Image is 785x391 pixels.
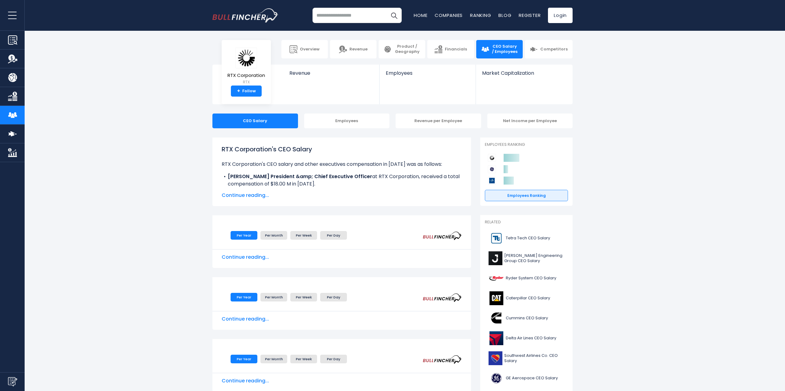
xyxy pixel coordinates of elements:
[290,231,317,240] li: Per Week
[506,316,548,321] span: Cummins CEO Salary
[320,355,347,363] li: Per Day
[485,190,568,201] a: Employees Ranking
[304,114,390,128] div: Employees
[231,355,257,363] li: Per Year
[488,165,496,173] img: GE Aerospace competitors logo
[349,47,368,52] span: Revenue
[489,311,504,325] img: CMI logo
[489,251,502,265] img: J logo
[485,230,568,247] a: Tetra Tech CEO Salary
[231,293,257,301] li: Per Year
[506,276,556,281] span: Ryder System CEO Salary
[396,114,481,128] div: Revenue per Employee
[227,79,265,85] small: RTX
[488,177,496,185] img: Lockheed Martin Corporation competitors logo
[222,145,462,154] h1: RTX Corporation's CEO Salary
[394,44,420,54] span: Product / Geography
[506,236,550,241] span: Tetra Tech CEO Salary
[488,154,496,162] img: RTX Corporation competitors logo
[414,12,427,18] a: Home
[485,330,568,347] a: Delta Air Lines CEO Salary
[228,173,372,180] b: [PERSON_NAME] President &amp; Chief Executive Officer
[485,310,568,327] a: Cummins CEO Salary
[212,114,298,128] div: CEO Salary
[300,47,320,52] span: Overview
[260,231,287,240] li: Per Month
[330,40,376,58] a: Revenue
[485,290,568,307] a: Caterpillar CEO Salary
[222,173,462,188] li: at RTX Corporation, received a total compensation of $18.00 M in [DATE].
[386,8,402,23] button: Search
[504,253,564,264] span: [PERSON_NAME] Engineering Group CEO Salary
[506,296,550,301] span: Caterpillar CEO Salary
[476,65,572,86] a: Market Capitalization
[380,65,475,86] a: Employees
[427,40,474,58] a: Financials
[222,315,462,323] span: Continue reading...
[231,231,257,240] li: Per Year
[281,40,328,58] a: Overview
[482,70,566,76] span: Market Capitalization
[283,65,380,86] a: Revenue
[222,377,462,385] span: Continue reading...
[289,70,373,76] span: Revenue
[489,351,502,365] img: LUV logo
[489,291,504,305] img: CAT logo
[227,47,265,86] a: RTX Corporation RTX
[525,40,573,58] a: Competitors
[476,40,523,58] a: CEO Salary / Employees
[485,250,568,267] a: [PERSON_NAME] Engineering Group CEO Salary
[485,370,568,387] a: GE Aerospace CEO Salary
[489,371,504,385] img: GE logo
[498,12,511,18] a: Blog
[260,293,287,301] li: Per Month
[222,161,462,168] p: RTX Corporation's CEO salary and other executives compensation in [DATE] was as follows:
[260,355,287,363] li: Per Month
[485,220,568,225] p: Related
[489,331,504,345] img: DAL logo
[540,47,568,52] span: Competitors
[492,44,518,54] span: CEO Salary / Employees
[290,355,317,363] li: Per Week
[435,12,463,18] a: Companies
[212,8,279,22] a: Go to homepage
[212,8,279,22] img: bullfincher logo
[506,336,556,341] span: Delta Air Lines CEO Salary
[470,12,491,18] a: Ranking
[237,88,240,94] strong: +
[231,86,262,97] a: +Follow
[227,73,265,78] span: RTX Corporation
[506,376,558,381] span: GE Aerospace CEO Salary
[222,253,462,261] span: Continue reading...
[485,350,568,367] a: Southwest Airlines Co. CEO Salary
[290,293,317,301] li: Per Week
[519,12,541,18] a: Register
[548,8,573,23] a: Login
[487,114,573,128] div: Net Income per Employee
[445,47,467,52] span: Financials
[222,192,462,199] span: Continue reading...
[489,271,504,285] img: R logo
[320,293,347,301] li: Per Day
[489,231,504,245] img: TTEK logo
[320,231,347,240] li: Per Day
[485,142,568,147] p: Employees Ranking
[386,70,469,76] span: Employees
[485,270,568,287] a: Ryder System CEO Salary
[504,353,564,364] span: Southwest Airlines Co. CEO Salary
[379,40,425,58] a: Product / Geography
